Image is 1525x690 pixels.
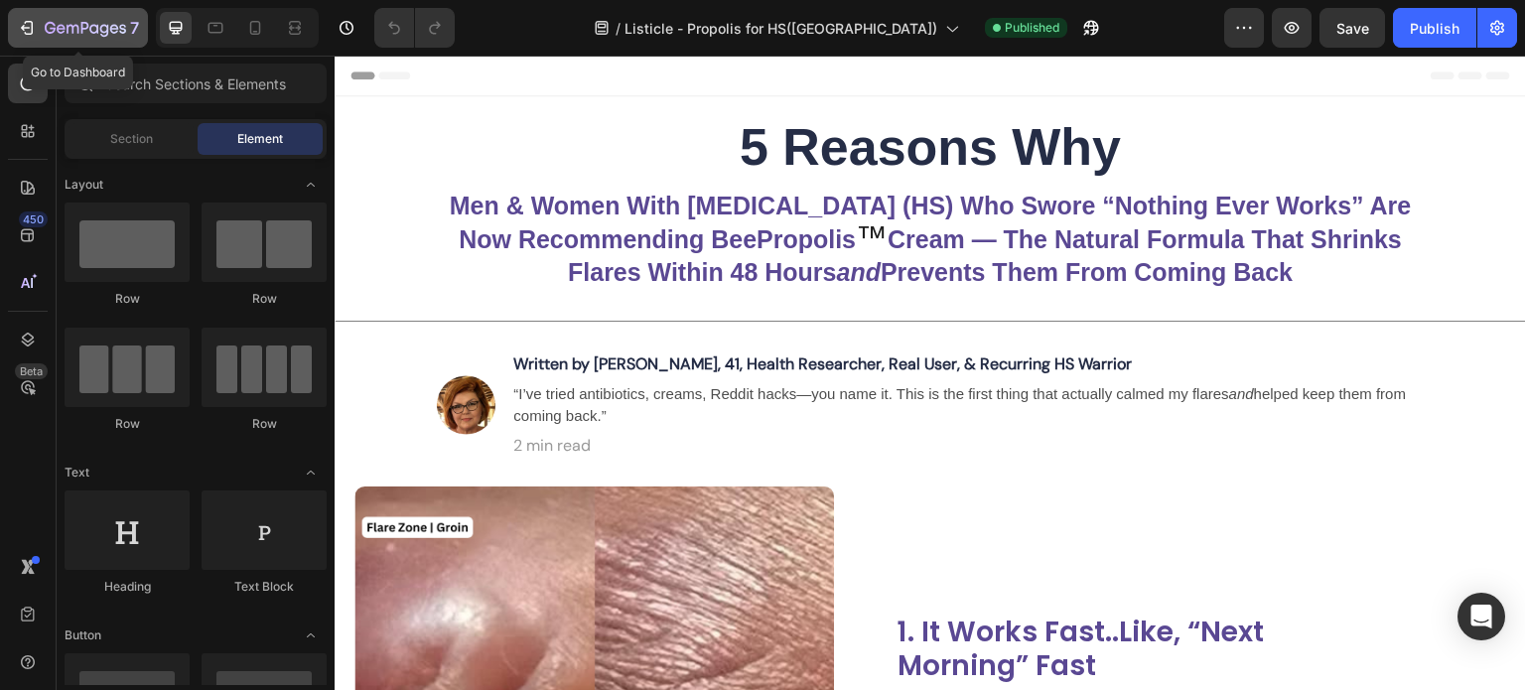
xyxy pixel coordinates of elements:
[8,8,148,48] button: 7
[65,64,327,103] input: Search Sections & Elements
[895,330,919,346] i: and
[1005,19,1059,37] span: Published
[65,464,89,482] span: Text
[521,164,553,200] span: ™
[202,290,327,308] div: Row
[561,558,1009,628] h2: 1. It Works Fast..Like, “Next Morning” Fast
[405,63,786,120] strong: 5 Reasons Why
[295,169,327,201] span: Toggle open
[19,211,48,227] div: 450
[114,136,1076,199] strong: Men & Women With [MEDICAL_DATA] (HS) Who Swore “Nothing Ever Works” Are Now Recommending BeePropolis
[501,203,545,230] strong: and
[65,578,190,596] div: Heading
[101,320,161,379] img: gempages_522390663921140755-9e4f195c-df13-4163-ae12-50c8c5374b36.png
[65,415,190,433] div: Row
[1410,18,1459,39] div: Publish
[624,18,937,39] span: Listicle - Propolis for HS([GEOGRAPHIC_DATA])
[65,626,101,644] span: Button
[295,457,327,488] span: Toggle open
[15,363,48,379] div: Beta
[233,170,1067,230] strong: Cream — The Natural Formula That Shrinks Flares Within 48 Hours
[110,130,153,148] span: Section
[335,56,1525,690] iframe: Design area
[130,16,139,40] p: 7
[179,380,1088,401] p: 2 min read
[295,620,327,651] span: Toggle open
[1457,593,1505,640] div: Open Intercom Messenger
[65,290,190,308] div: Row
[179,298,797,319] strong: Written by [PERSON_NAME], 41, Health Researcher, Real User, & Recurring HS Warrior
[202,415,327,433] div: Row
[1336,20,1369,37] span: Save
[65,176,103,194] span: Layout
[179,328,1088,372] p: “I’ve tried antibiotics, creams, Reddit hacks—you name it. This is the first thing that actually ...
[202,578,327,596] div: Text Block
[616,18,621,39] span: /
[1393,8,1476,48] button: Publish
[546,203,958,230] strong: Prevents Them From Coming Back
[374,8,455,48] div: Undo/Redo
[1319,8,1385,48] button: Save
[237,130,283,148] span: Element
